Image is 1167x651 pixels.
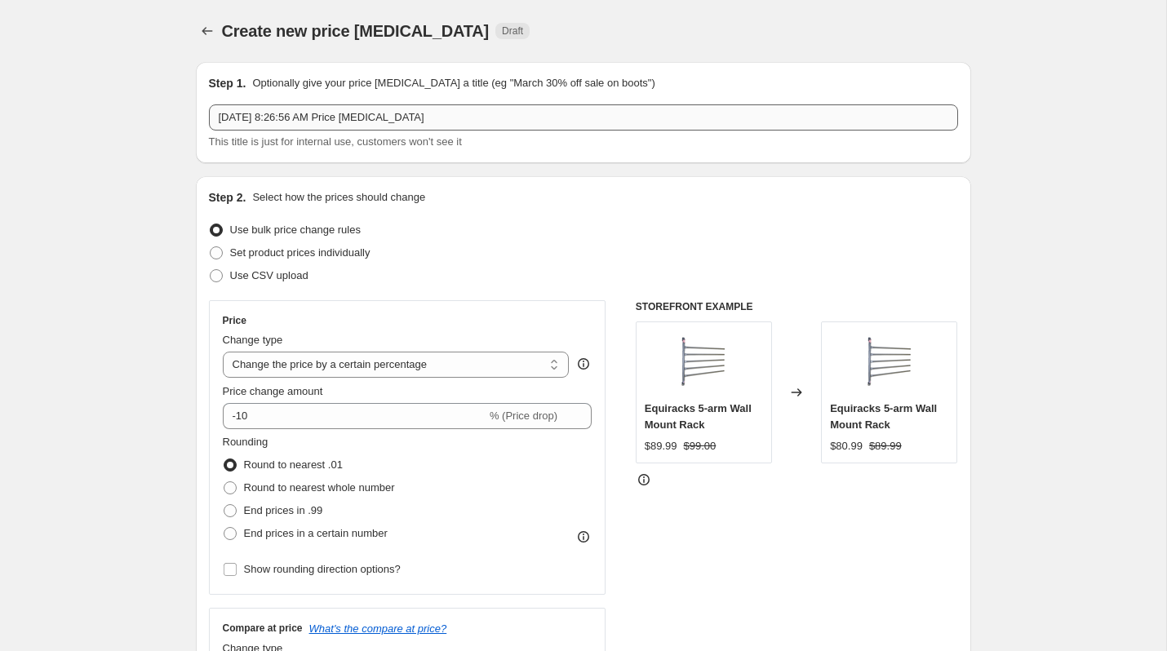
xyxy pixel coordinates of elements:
span: Change type [223,334,283,346]
div: help [575,356,592,372]
strike: $99.00 [684,438,717,454]
div: $80.99 [830,438,863,454]
h2: Step 2. [209,189,246,206]
span: Draft [502,24,523,38]
p: Select how the prices should change [252,189,425,206]
h2: Step 1. [209,75,246,91]
input: 30% off holiday sale [209,104,958,131]
span: Equiracks 5-arm Wall Mount Rack [830,402,937,431]
p: Optionally give your price [MEDICAL_DATA] a title (eg "March 30% off sale on boots") [252,75,654,91]
h3: Compare at price [223,622,303,635]
h3: Price [223,314,246,327]
h6: STOREFRONT EXAMPLE [636,300,958,313]
span: Round to nearest .01 [244,458,343,471]
span: Use bulk price change rules [230,224,361,236]
span: End prices in .99 [244,504,323,516]
span: End prices in a certain number [244,527,388,539]
span: Rounding [223,436,268,448]
button: What's the compare at price? [309,622,447,635]
span: % (Price drop) [490,410,557,422]
img: CorroAssets_22_f4d3885c-1720-430a-b005-bacfae743188_80x.png [671,330,736,396]
button: Price change jobs [196,20,219,42]
span: Round to nearest whole number [244,481,395,494]
span: Price change amount [223,385,323,397]
span: Use CSV upload [230,269,308,281]
span: Create new price [MEDICAL_DATA] [222,22,490,40]
div: $89.99 [645,438,677,454]
span: Show rounding direction options? [244,563,401,575]
span: Equiracks 5-arm Wall Mount Rack [645,402,752,431]
input: -15 [223,403,486,429]
img: CorroAssets_22_f4d3885c-1720-430a-b005-bacfae743188_80x.png [857,330,922,396]
span: Set product prices individually [230,246,371,259]
strike: $89.99 [869,438,902,454]
span: This title is just for internal use, customers won't see it [209,135,462,148]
